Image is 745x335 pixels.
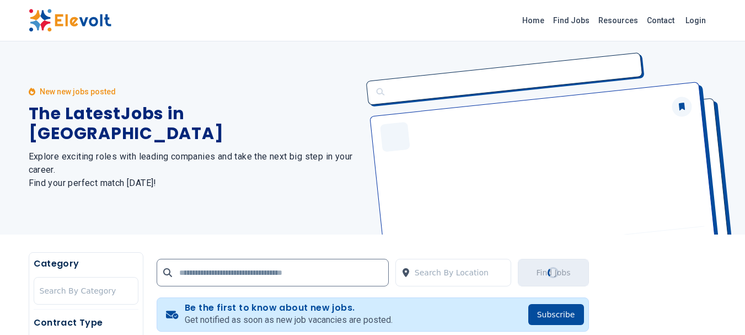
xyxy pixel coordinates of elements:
iframe: Chat Widget [690,282,745,335]
a: Find Jobs [549,12,594,29]
img: Elevolt [29,9,111,32]
p: Get notified as soon as new job vacancies are posted. [185,313,393,327]
button: Find JobsLoading... [518,259,588,286]
a: Resources [594,12,642,29]
p: New new jobs posted [40,86,116,97]
a: Contact [642,12,679,29]
h2: Explore exciting roles with leading companies and take the next big step in your career. Find you... [29,150,360,190]
button: Subscribe [528,304,584,325]
div: Loading... [548,267,559,279]
a: Home [518,12,549,29]
h1: The Latest Jobs in [GEOGRAPHIC_DATA] [29,104,360,143]
a: Login [679,9,712,31]
h4: Be the first to know about new jobs. [185,302,393,313]
h5: Category [34,257,138,270]
h5: Contract Type [34,316,138,329]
